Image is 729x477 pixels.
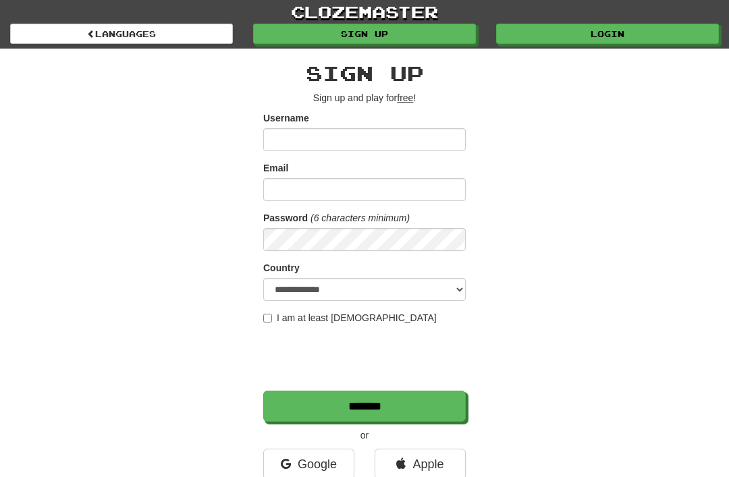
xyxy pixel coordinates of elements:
[263,91,466,105] p: Sign up and play for !
[263,311,437,325] label: I am at least [DEMOGRAPHIC_DATA]
[397,92,413,103] u: free
[253,24,476,44] a: Sign up
[263,314,272,322] input: I am at least [DEMOGRAPHIC_DATA]
[263,111,309,125] label: Username
[310,213,410,223] em: (6 characters minimum)
[263,331,468,384] iframe: reCAPTCHA
[263,211,308,225] label: Password
[263,261,300,275] label: Country
[263,62,466,84] h2: Sign up
[263,428,466,442] p: or
[10,24,233,44] a: Languages
[496,24,719,44] a: Login
[263,161,288,175] label: Email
